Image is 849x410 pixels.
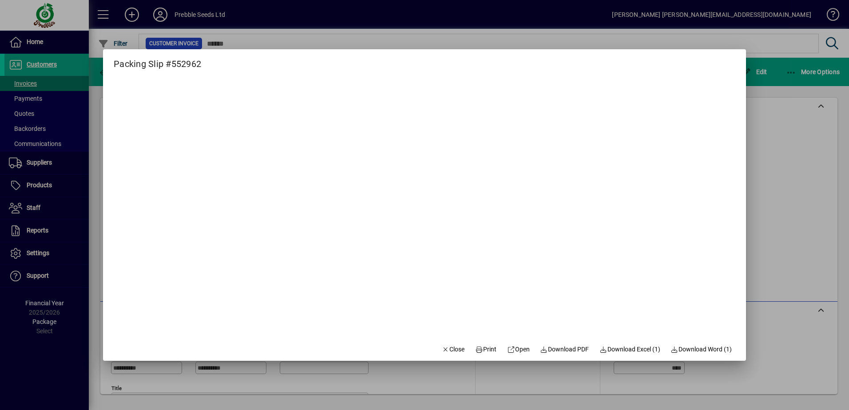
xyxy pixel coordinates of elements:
button: Print [472,341,500,357]
a: Download PDF [537,341,593,357]
button: Download Excel (1) [596,341,664,357]
span: Open [507,345,530,354]
span: Close [442,345,465,354]
a: Open [504,341,533,357]
span: Print [475,345,496,354]
span: Download Excel (1) [599,345,660,354]
span: Download Word (1) [671,345,732,354]
span: Download PDF [540,345,589,354]
button: Download Word (1) [667,341,736,357]
button: Close [438,341,468,357]
h2: Packing Slip #552962 [103,49,212,71]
